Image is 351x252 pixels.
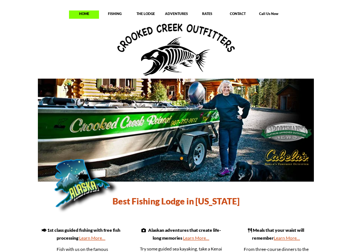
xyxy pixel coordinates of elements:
p: HOME [69,12,99,16]
p: THE LODGE [130,12,160,16]
img: Crooked Creek Outfitters Logo - Alaska All-Inclusive fishing [117,24,235,76]
p: CONTACT [223,12,253,16]
a: Learn More… [274,235,300,241]
p: RATES [192,12,222,16]
span: Meals that your waist will remember [252,227,304,241]
p: ADVENTURES [161,12,191,16]
img: Crooked Creek boat in front of lodge. [37,78,314,182]
p: Call Us Now [253,12,283,16]
img: State of Alaska outline [36,145,112,212]
span: Alaskan adventures that create life-long memories [148,227,221,241]
h1: Best Fishing Lodge in [US_STATE] [104,195,248,207]
p: FISHING [100,12,130,16]
span: 1st class guided fishing with free fish processing [47,227,120,241]
a: Learn More… [79,235,105,241]
a: Learn More… [183,235,209,241]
